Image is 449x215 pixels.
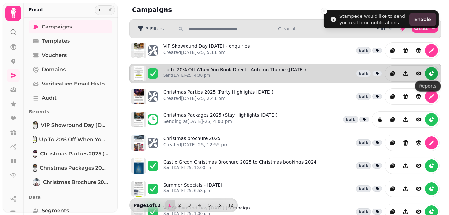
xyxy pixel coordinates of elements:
[177,203,182,207] span: 2
[29,106,112,118] p: Recents
[131,181,146,197] img: aHR0cHM6Ly9zdGFtcGVkZS1zZXJ2aWNlLXByb2QtdGVtcGxhdGUtcHJldmlld3MuczMuZXUtd2VzdC0xLmFtYXpvbmF3cy5jb...
[42,94,57,102] span: Audit
[131,135,146,151] img: aHR0cHM6Ly9zdGFtcGVkZS1zZXJ2aWNlLXByb2QtdGVtcGxhdGUtcHJldmlld3MuczMuZXUtd2VzdC0xLmFtYXpvbmF3cy5jb...
[399,67,412,80] button: Share campaign preview
[29,176,112,189] a: Christmas brochure 2025Christmas brochure 2025
[29,191,112,203] p: Data
[356,162,371,169] div: bulk
[41,121,109,129] span: VIP Showround Day [DATE] - enquiries
[386,113,399,126] button: duplicate
[386,44,399,57] button: duplicate
[163,182,222,196] a: Summer Specials - [DATE]Sent[DATE]-25, 6:58 pm
[165,200,236,211] nav: Pagination
[412,182,425,195] button: view
[412,90,425,103] button: revisions
[163,95,273,102] p: Created [DATE]-25, 2:41 pm
[42,51,67,59] span: Vouchers
[131,89,146,104] img: aHR0cHM6Ly9zdGFtcGVkZS1zZXJ2aWNlLXByb2QtdGVtcGxhdGUtcHJldmlld3MuczMuZXUtd2VzdC0xLmFtYXpvbmF3cy5jb...
[412,25,438,33] button: Create
[412,44,425,57] button: revisions
[215,200,226,211] button: next
[425,159,438,172] button: reports
[415,81,441,92] div: Reports
[399,182,412,195] button: Share campaign preview
[399,90,412,103] button: Delete
[412,67,425,80] button: view
[29,35,112,48] a: Templates
[39,136,109,143] span: Up to 20% Off When You Book Direct - Autumn Theme ([DATE])
[29,20,112,33] a: Campaigns
[175,200,185,211] button: 2
[29,162,112,175] a: Christmas Packages 2025 (Stay Highlights Sept 2025)Christmas Packages 2025 (Stay Highlights [DATE])
[205,200,215,211] button: 5
[399,159,412,172] button: Share campaign preview
[409,13,436,26] button: Enable
[29,147,112,160] a: Christmas Parties 2025 (Party Highlights Oct 2025)Christmas Parties 2025 (Party Highlights [DATE])
[414,27,429,31] span: Create
[131,202,163,209] p: Page 1 of 12
[131,66,146,81] img: aHR0cHM6Ly9zdGFtcGVkZS1zZXJ2aWNlLXByb2QtdGVtcGxhdGUtcHJldmlld3MuczMuZXUtd2VzdC0xLmFtYXpvbmF3cy5jb...
[343,116,358,123] div: bulk
[425,182,438,195] button: reports
[33,136,36,143] img: Up to 20% Off When You Book Direct - Autumn Theme (August 2025)
[356,70,371,77] div: bulk
[197,203,202,207] span: 4
[40,150,109,158] span: Christmas Parties 2025 (Party Highlights [DATE])
[40,164,109,172] span: Christmas Packages 2025 (Stay Highlights [DATE])
[356,139,371,146] div: bulk
[33,165,37,171] img: Christmas Packages 2025 (Stay Highlights Sept 2025)
[425,90,438,103] button: edit
[43,178,109,186] span: Christmas brochure 2025
[132,24,169,34] button: 3 Filters
[163,165,316,170] p: Sent [DATE]-25, 10:00 am
[386,67,399,80] button: duplicate
[42,23,72,31] span: Campaigns
[356,185,371,192] div: bulk
[373,113,386,126] button: reports
[131,158,146,174] img: aHR0cHM6Ly9zdGFtcGVkZS1zZXJ2aWNlLXByb2QtdGVtcGxhdGUtcHJldmlld3MuczMuZXUtd2VzdC0xLmFtYXpvbmF3cy5jb...
[29,6,43,13] h2: Email
[228,203,233,207] span: 12
[226,200,236,211] button: 12
[412,136,425,149] button: revisions
[42,66,66,74] span: Domains
[425,67,438,80] button: reports
[185,200,195,211] button: 3
[163,118,278,125] p: Sending at [DATE]-25, 4:00 pm
[195,200,205,211] button: 4
[399,136,412,149] button: Delete
[29,92,112,105] a: Audit
[356,93,371,100] div: bulk
[29,133,112,146] a: Up to 20% Off When You Book Direct - Autumn Theme (August 2025)Up to 20% Off When You Book Direct...
[321,8,327,14] button: Close toast
[29,77,112,90] a: Verification email history
[165,200,175,211] button: 1
[131,112,146,127] img: aHR0cHM6Ly9zdGFtcGVkZS1zZXJ2aWNlLXByb2QtdGVtcGxhdGUtcHJldmlld3MuczMuZXUtd2VzdC0xLmFtYXpvbmF3cy5jb...
[163,135,229,151] a: Christmas brochure 2025Created[DATE]-25, 12:55 pm
[42,207,69,215] span: Segments
[386,136,399,149] button: duplicate
[163,66,306,81] a: Up to 20% Off When You Book Direct - Autumn Theme ([DATE])Sent[DATE]-25, 4:00 pm
[29,63,112,76] a: Domains
[132,5,256,14] h2: Campaigns
[146,27,164,31] span: 3 Filters
[163,112,278,127] a: Christmas Packages 2025 (Stay Highlights [DATE])Sending at[DATE]-25, 4:00 pm
[339,13,407,26] div: Stampede would like to send you real-time notifications
[399,113,412,126] button: Share campaign preview
[207,203,212,207] span: 5
[412,113,425,126] button: view
[163,73,306,78] p: Sent [DATE]-25, 4:00 pm
[412,159,425,172] button: view
[386,90,399,103] button: duplicate
[29,119,112,132] a: VIP Showround Day 28th September - enquiriesVIP Showround Day [DATE] - enquiries
[163,89,273,104] a: Christmas Parties 2025 (Party Highlights [DATE])Created[DATE]-25, 2:41 pm
[163,188,222,193] p: Sent [DATE]-25, 6:58 pm
[33,151,37,157] img: Christmas Parties 2025 (Party Highlights Oct 2025)
[42,37,70,45] span: Templates
[187,203,192,207] span: 3
[131,43,146,58] img: aHR0cHM6Ly9zdGFtcGVkZS1zZXJ2aWNlLXByb2QtdGVtcGxhdGUtcHJldmlld3MuczMuZXUtd2VzdC0xLmFtYXpvbmF3cy5jb...
[386,159,399,172] button: duplicate
[163,159,316,173] a: Castle Green Christmas Brochure 2025 to Christmas bookings 2024Sent[DATE]-25, 10:00 am
[399,44,412,57] button: Delete
[42,80,109,88] span: Verification email history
